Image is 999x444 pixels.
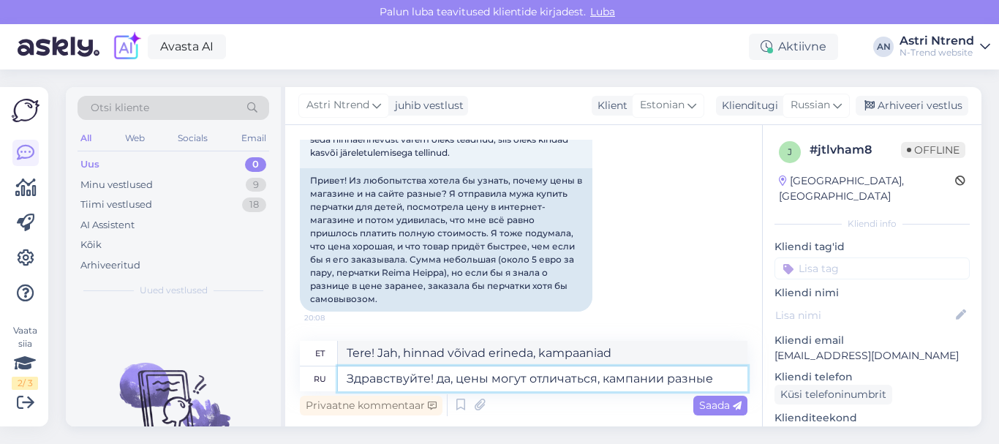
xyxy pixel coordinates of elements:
div: Astri Ntrend [900,35,974,47]
div: Klienditugi [716,98,778,113]
div: Arhiveeri vestlus [856,96,968,116]
span: Saada [699,399,742,412]
div: juhib vestlust [389,98,464,113]
span: j [788,146,792,157]
p: Kliendi email [774,333,970,348]
div: Kõik [80,238,102,252]
div: # jtlvham8 [810,141,901,159]
textarea: Tere! Jah, hinnad võivad erineda, kampaaniad [338,341,747,366]
img: Askly Logo [12,99,39,122]
p: [EMAIL_ADDRESS][DOMAIN_NAME] [774,348,970,364]
div: [GEOGRAPHIC_DATA], [GEOGRAPHIC_DATA] [779,173,955,204]
div: All [78,129,94,148]
div: ru [314,366,326,391]
div: Привет! Из любопытства хотела бы узнать, почему цены в магазине и на сайте разные? Я отправила му... [300,168,592,312]
div: 18 [242,197,266,212]
span: Astri Ntrend [306,97,369,113]
div: AN [873,37,894,57]
div: Kliendi info [774,217,970,230]
p: Kliendi tag'id [774,239,970,255]
div: 9 [246,178,266,192]
div: Vaata siia [12,324,38,390]
div: Email [238,129,269,148]
p: Klienditeekond [774,410,970,426]
div: et [315,341,325,366]
input: Lisa tag [774,257,970,279]
div: N-Trend website [900,47,974,59]
div: Minu vestlused [80,178,153,192]
div: Web [122,129,148,148]
p: Kliendi telefon [774,369,970,385]
a: Avasta AI [148,34,226,59]
input: Lisa nimi [775,307,953,323]
div: Uus [80,157,99,172]
p: Kliendi nimi [774,285,970,301]
div: Tiimi vestlused [80,197,152,212]
a: Astri NtrendN-Trend website [900,35,990,59]
div: Privaatne kommentaar [300,396,442,415]
span: Estonian [640,97,685,113]
div: Socials [175,129,211,148]
div: Küsi telefoninumbrit [774,385,892,405]
span: 20:08 [304,312,359,323]
div: 2 / 3 [12,377,38,390]
div: Arhiveeritud [80,258,140,273]
span: Otsi kliente [91,100,149,116]
div: AI Assistent [80,218,135,233]
span: Russian [791,97,830,113]
div: Aktiivne [749,34,838,60]
span: Uued vestlused [140,284,208,297]
div: 0 [245,157,266,172]
span: Offline [901,142,965,158]
span: Luba [586,5,619,18]
textarea: Здравствуйте! да, цены могут отличаться, кампании разные [338,366,747,391]
div: Klient [592,98,627,113]
img: explore-ai [111,31,142,62]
